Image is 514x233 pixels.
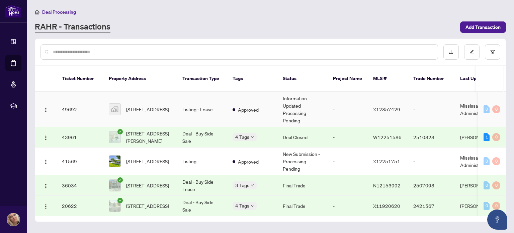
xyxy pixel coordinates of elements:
img: Logo [43,107,49,113]
a: RAHR - Transactions [35,21,110,33]
span: home [35,10,39,14]
img: thumbnail-img [109,180,120,191]
th: Transaction Type [177,66,227,92]
td: - [328,127,368,148]
th: Status [277,66,328,92]
td: 2510828 [408,127,455,148]
div: 0 [492,202,500,210]
td: 2507093 [408,175,455,196]
img: Profile Icon [7,213,20,226]
span: [STREET_ADDRESS] [126,106,169,113]
span: X11920620 [373,203,400,209]
img: logo [5,5,21,17]
span: [STREET_ADDRESS] [126,202,169,210]
td: Final Trade [277,196,328,216]
img: thumbnail-img [109,104,120,115]
span: check-circle [117,129,123,134]
span: check-circle [117,177,123,183]
td: Listing [177,148,227,175]
button: Logo [40,200,51,211]
td: - [328,92,368,127]
div: 0 [492,105,500,113]
img: Logo [43,183,49,189]
span: 4 Tags [235,202,249,210]
button: Logo [40,104,51,115]
th: Trade Number [408,66,455,92]
div: 1 [484,133,490,141]
span: Deal Processing [42,9,76,15]
td: - [328,175,368,196]
span: down [251,135,254,139]
td: 49692 [57,92,103,127]
td: 2421567 [408,196,455,216]
td: 41569 [57,148,103,175]
span: [STREET_ADDRESS][PERSON_NAME] [126,130,172,144]
span: check-circle [117,198,123,203]
td: Deal - Buy Side Sale [177,196,227,216]
th: Last Updated By [455,66,505,92]
div: 0 [492,181,500,189]
img: Logo [43,135,49,140]
span: N12153992 [373,182,401,188]
td: Deal Closed [277,127,328,148]
td: Mississauga Administrator [455,148,505,175]
span: down [251,204,254,208]
button: edit [464,44,480,60]
span: Approved [238,158,259,165]
div: 0 [492,133,500,141]
span: 3 Tags [235,181,249,189]
button: Logo [40,132,51,142]
span: [STREET_ADDRESS] [126,182,169,189]
span: down [251,184,254,187]
td: 43961 [57,127,103,148]
td: 36034 [57,175,103,196]
td: - [328,196,368,216]
span: Add Transaction [465,22,501,33]
button: Open asap [487,210,507,230]
th: MLS # [368,66,408,92]
td: - [328,148,368,175]
td: Information Updated - Processing Pending [277,92,328,127]
img: Logo [43,204,49,209]
div: 0 [484,157,490,165]
span: [STREET_ADDRESS] [126,158,169,165]
td: [PERSON_NAME] [455,175,505,196]
span: X12251751 [373,158,400,164]
div: 0 [492,157,500,165]
div: 0 [484,202,490,210]
td: Mississauga Administrator [455,92,505,127]
td: - [408,148,455,175]
td: Deal - Buy Side Lease [177,175,227,196]
img: thumbnail-img [109,200,120,212]
span: X12357429 [373,106,400,112]
td: Final Trade [277,175,328,196]
td: [PERSON_NAME] [455,127,505,148]
button: Add Transaction [460,21,506,33]
span: W12251586 [373,134,402,140]
td: 20622 [57,196,103,216]
span: 4 Tags [235,133,249,141]
img: thumbnail-img [109,156,120,167]
th: Ticket Number [57,66,103,92]
button: download [443,44,459,60]
span: filter [490,50,495,54]
th: Property Address [103,66,177,92]
img: Logo [43,159,49,165]
td: Deal - Buy Side Sale [177,127,227,148]
th: Tags [227,66,277,92]
button: filter [485,44,500,60]
span: edit [469,50,474,54]
div: 0 [484,105,490,113]
td: - [408,92,455,127]
div: 0 [484,181,490,189]
span: Approved [238,106,259,113]
th: Project Name [328,66,368,92]
td: New Submission - Processing Pending [277,148,328,175]
span: download [449,50,453,54]
img: thumbnail-img [109,131,120,143]
td: Listing - Lease [177,92,227,127]
button: Logo [40,180,51,191]
button: Logo [40,156,51,167]
td: [PERSON_NAME] [455,196,505,216]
